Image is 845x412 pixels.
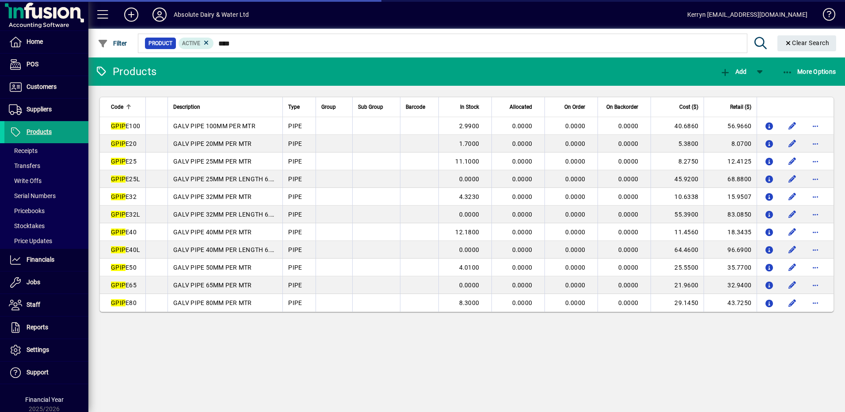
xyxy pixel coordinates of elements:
[95,35,129,51] button: Filter
[111,299,137,306] span: E80
[111,102,123,112] span: Code
[4,317,88,339] a: Reports
[785,296,799,310] button: Edit
[618,229,639,236] span: 0.0000
[651,188,704,206] td: 10.6338
[565,299,586,306] span: 0.0000
[808,190,822,204] button: More options
[4,53,88,76] a: POS
[704,188,757,206] td: 15.9507
[618,299,639,306] span: 0.0000
[173,122,255,130] span: GALV PIPE 100MM PER MTR
[27,346,49,353] span: Settings
[4,143,88,158] a: Receipts
[704,206,757,223] td: 83.0850
[173,193,252,200] span: GALV PIPE 32MM PER MTR
[179,38,214,49] mat-chip: Activation Status: Active
[808,119,822,133] button: More options
[173,282,252,289] span: GALV PIPE 65MM PER MTR
[618,282,639,289] span: 0.0000
[780,64,838,80] button: More Options
[565,229,586,236] span: 0.0000
[9,162,40,169] span: Transfers
[25,396,64,403] span: Financial Year
[288,246,302,253] span: PIPE
[651,153,704,170] td: 8.2750
[704,241,757,259] td: 96.6900
[512,193,533,200] span: 0.0000
[651,276,704,294] td: 21.9600
[406,102,433,112] div: Barcode
[111,193,137,200] span: E32
[111,102,140,112] div: Code
[173,158,252,165] span: GALV PIPE 25MM PER MTR
[9,177,42,184] span: Write Offs
[4,249,88,271] a: Financials
[117,7,145,23] button: Add
[111,158,126,165] em: GPIP
[718,64,749,80] button: Add
[512,122,533,130] span: 0.0000
[4,362,88,384] a: Support
[550,102,593,112] div: On Order
[459,299,480,306] span: 8.3000
[730,102,751,112] span: Retail ($)
[618,158,639,165] span: 0.0000
[111,211,126,218] em: GPIP
[4,233,88,248] a: Price Updates
[455,229,479,236] span: 12.1800
[704,117,757,135] td: 56.9660
[512,264,533,271] span: 0.0000
[565,246,586,253] span: 0.0000
[512,175,533,183] span: 0.0000
[782,68,836,75] span: More Options
[720,68,746,75] span: Add
[565,140,586,147] span: 0.0000
[497,102,540,112] div: Allocated
[288,102,310,112] div: Type
[27,301,40,308] span: Staff
[4,188,88,203] a: Serial Numbers
[9,222,45,229] span: Stocktakes
[173,140,252,147] span: GALV PIPE 20MM PER MTR
[27,106,52,113] span: Suppliers
[27,369,49,376] span: Support
[704,135,757,153] td: 8.0700
[4,271,88,294] a: Jobs
[173,102,200,112] span: Description
[459,282,480,289] span: 0.0000
[512,282,533,289] span: 0.0000
[651,117,704,135] td: 40.6860
[651,223,704,241] td: 11.4560
[808,296,822,310] button: More options
[111,193,126,200] em: GPIP
[288,102,300,112] span: Type
[111,264,126,271] em: GPIP
[651,294,704,312] td: 29.1450
[459,140,480,147] span: 1.7000
[444,102,487,112] div: In Stock
[4,218,88,233] a: Stocktakes
[4,158,88,173] a: Transfers
[704,276,757,294] td: 32.9400
[816,2,834,31] a: Knowledge Base
[111,175,140,183] span: E25L
[808,207,822,221] button: More options
[27,128,52,135] span: Products
[173,264,252,271] span: GALV PIPE 50MM PER MTR
[111,175,126,183] em: GPIP
[111,282,126,289] em: GPIP
[4,76,88,98] a: Customers
[111,211,140,218] span: E32L
[785,154,799,168] button: Edit
[459,193,480,200] span: 4.3230
[618,211,639,218] span: 0.0000
[618,246,639,253] span: 0.0000
[618,264,639,271] span: 0.0000
[808,137,822,151] button: More options
[455,158,479,165] span: 11.1000
[9,237,52,244] span: Price Updates
[288,282,302,289] span: PIPE
[111,246,126,253] em: GPIP
[288,122,302,130] span: PIPE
